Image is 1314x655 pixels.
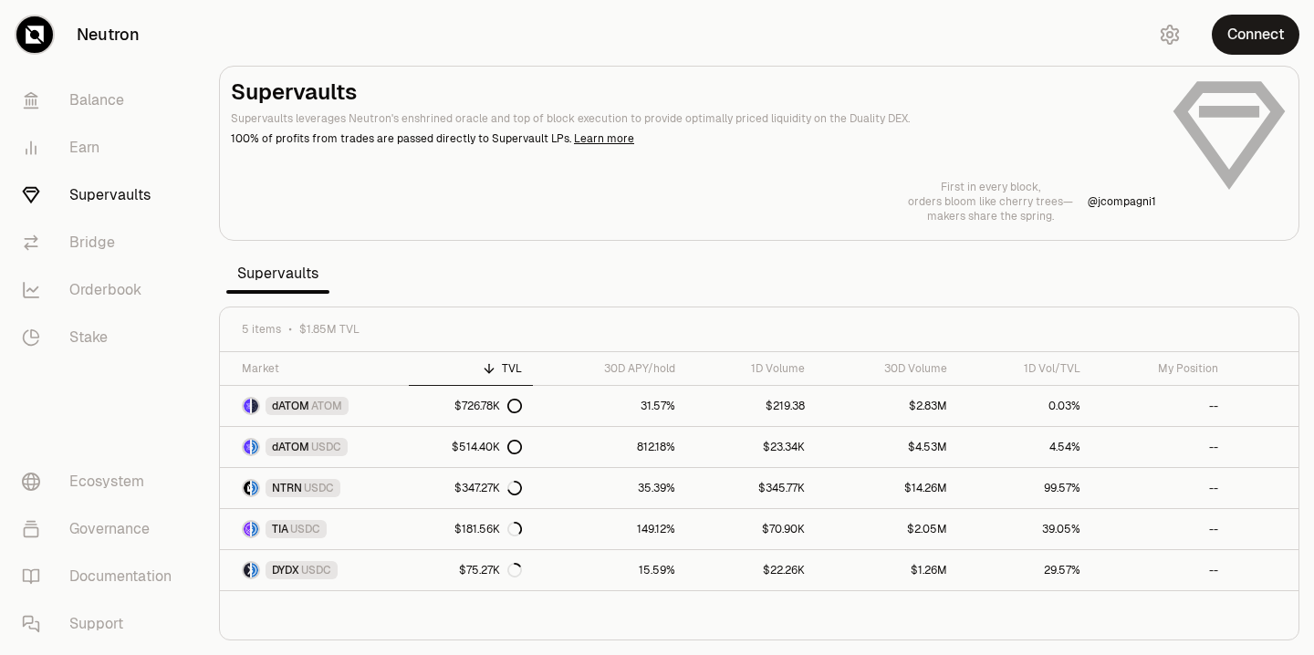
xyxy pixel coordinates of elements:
[958,550,1091,590] a: 29.57%
[958,509,1091,549] a: 39.05%
[533,386,686,426] a: 31.57%
[7,266,197,314] a: Orderbook
[533,468,686,508] a: 35.39%
[533,550,686,590] a: 15.59%
[1091,468,1229,508] a: --
[311,399,342,413] span: ATOM
[7,77,197,124] a: Balance
[7,314,197,361] a: Stake
[272,399,309,413] span: dATOM
[7,505,197,553] a: Governance
[272,522,288,536] span: TIA
[409,468,534,508] a: $347.27K
[7,219,197,266] a: Bridge
[409,427,534,467] a: $514.40K
[304,481,334,495] span: USDC
[409,386,534,426] a: $726.78K
[1091,386,1229,426] a: --
[244,563,250,577] img: DYDX Logo
[1212,15,1299,55] button: Connect
[454,481,522,495] div: $347.27K
[220,468,409,508] a: NTRN LogoUSDC LogoNTRNUSDC
[1091,509,1229,549] a: --
[231,110,1156,127] p: Supervaults leverages Neutron's enshrined oracle and top of block execution to provide optimally ...
[1088,194,1156,209] p: @ jcompagni1
[7,172,197,219] a: Supervaults
[242,361,398,376] div: Market
[452,440,522,454] div: $514.40K
[226,255,329,292] span: Supervaults
[272,440,309,454] span: dATOM
[409,550,534,590] a: $75.27K
[7,553,197,600] a: Documentation
[1102,361,1218,376] div: My Position
[231,130,1156,147] p: 100% of profits from trades are passed directly to Supervault LPs.
[409,509,534,549] a: $181.56K
[697,361,805,376] div: 1D Volume
[242,322,281,337] span: 5 items
[7,124,197,172] a: Earn
[272,481,302,495] span: NTRN
[908,209,1073,224] p: makers share the spring.
[7,600,197,648] a: Support
[816,386,958,426] a: $2.83M
[252,440,258,454] img: USDC Logo
[244,399,250,413] img: dATOM Logo
[459,563,522,577] div: $75.27K
[231,78,1156,107] h2: Supervaults
[1088,194,1156,209] a: @jcompagni1
[220,386,409,426] a: dATOM LogoATOM LogodATOMATOM
[220,550,409,590] a: DYDX LogoUSDC LogoDYDXUSDC
[252,563,258,577] img: USDC Logo
[533,427,686,467] a: 812.18%
[252,399,258,413] img: ATOM Logo
[816,509,958,549] a: $2.05M
[220,509,409,549] a: TIA LogoUSDC LogoTIAUSDC
[544,361,675,376] div: 30D APY/hold
[311,440,341,454] span: USDC
[420,361,523,376] div: TVL
[827,361,947,376] div: 30D Volume
[958,427,1091,467] a: 4.54%
[7,458,197,505] a: Ecosystem
[686,386,816,426] a: $219.38
[816,550,958,590] a: $1.26M
[244,481,250,495] img: NTRN Logo
[244,522,250,536] img: TIA Logo
[252,481,258,495] img: USDC Logo
[454,399,522,413] div: $726.78K
[574,131,634,146] a: Learn more
[686,509,816,549] a: $70.90K
[969,361,1080,376] div: 1D Vol/TVL
[244,440,250,454] img: dATOM Logo
[454,522,522,536] div: $181.56K
[301,563,331,577] span: USDC
[686,550,816,590] a: $22.26K
[1091,427,1229,467] a: --
[299,322,360,337] span: $1.85M TVL
[816,427,958,467] a: $4.53M
[1091,550,1229,590] a: --
[958,468,1091,508] a: 99.57%
[816,468,958,508] a: $14.26M
[533,509,686,549] a: 149.12%
[272,563,299,577] span: DYDX
[686,427,816,467] a: $23.34K
[290,522,320,536] span: USDC
[958,386,1091,426] a: 0.03%
[908,180,1073,224] a: First in every block,orders bloom like cherry trees—makers share the spring.
[908,180,1073,194] p: First in every block,
[252,522,258,536] img: USDC Logo
[686,468,816,508] a: $345.77K
[220,427,409,467] a: dATOM LogoUSDC LogodATOMUSDC
[908,194,1073,209] p: orders bloom like cherry trees—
